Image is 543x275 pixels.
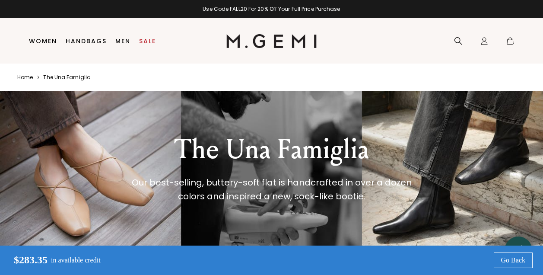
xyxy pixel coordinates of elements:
[111,134,432,165] div: The Una Famiglia
[505,245,532,256] div: Let's Chat
[226,34,317,48] img: M.Gemi
[43,74,91,81] a: The una famiglia
[7,254,48,266] p: $283.35
[29,38,57,45] a: Women
[17,74,33,81] a: Home
[66,38,107,45] a: Handbags
[115,38,130,45] a: Men
[494,253,533,268] a: Go Back
[126,176,417,203] div: Our best-selling, buttery-soft flat is handcrafted in over a dozen colors and inspired a new, soc...
[51,256,101,264] p: in available credit
[139,38,156,45] a: Sale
